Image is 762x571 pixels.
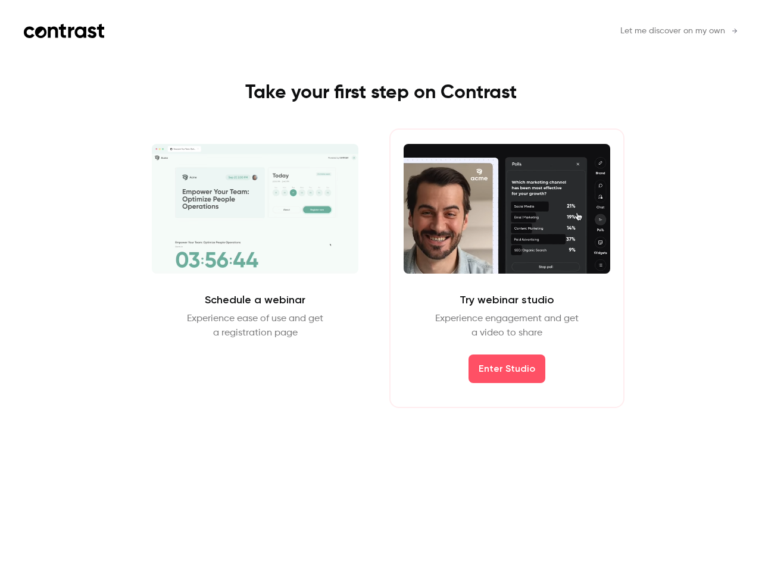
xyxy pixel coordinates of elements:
button: Enter Studio [469,354,545,383]
h2: Schedule a webinar [205,293,305,307]
span: Let me discover on my own [620,25,725,37]
p: Experience ease of use and get a registration page [187,312,323,340]
h1: Take your first step on Contrast [114,81,648,105]
p: Experience engagement and get a video to share [435,312,579,340]
h2: Try webinar studio [460,293,554,307]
